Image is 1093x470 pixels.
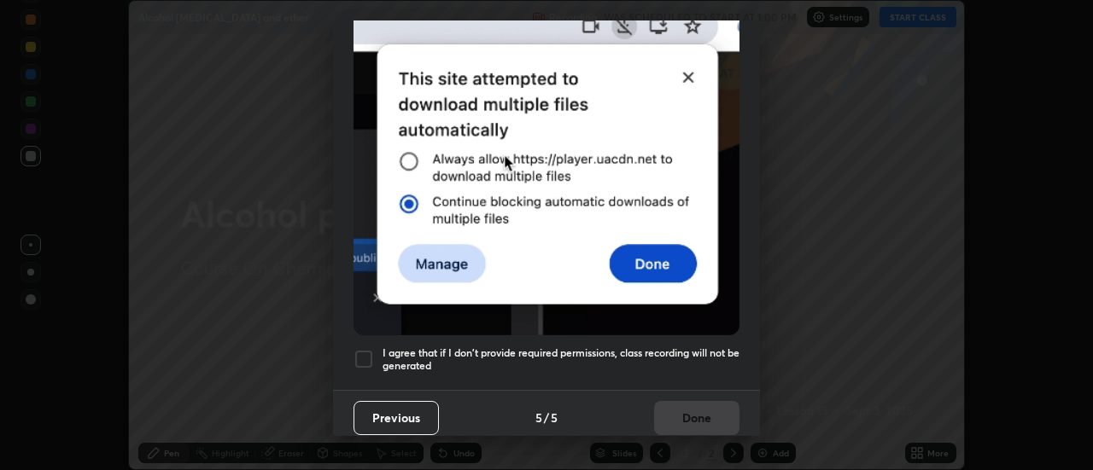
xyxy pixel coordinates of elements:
[354,401,439,435] button: Previous
[544,409,549,426] h4: /
[535,409,542,426] h4: 5
[383,346,739,373] h5: I agree that if I don't provide required permissions, class recording will not be generated
[551,409,558,426] h4: 5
